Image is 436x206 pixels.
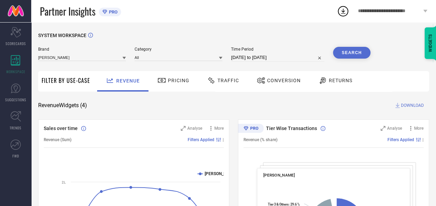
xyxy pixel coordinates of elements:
div: Premium [238,124,264,134]
span: Tier Wise Transactions [266,126,317,131]
span: Partner Insights [40,4,95,18]
span: Analyse [387,126,402,131]
span: Revenue (Sum) [44,137,71,142]
span: PRO [107,9,118,15]
span: FWD [12,153,19,158]
span: | [422,137,424,142]
span: Category [135,47,222,52]
span: [PERSON_NAME] [263,173,295,178]
svg: Zoom [181,126,186,131]
span: Pricing [168,78,189,83]
span: Brand [38,47,126,52]
span: SUGGESTIONS [5,97,26,102]
text: [PERSON_NAME] [205,171,236,176]
button: Search [333,47,370,59]
span: Revenue (% share) [243,137,277,142]
span: More [414,126,424,131]
text: 2L [62,180,66,184]
span: Filters Applied [188,137,214,142]
span: Sales over time [44,126,78,131]
span: Returns [329,78,352,83]
span: SCORECARDS [6,41,26,46]
span: Revenue [116,78,140,84]
span: Traffic [217,78,239,83]
span: Time Period [231,47,324,52]
span: More [214,126,224,131]
svg: Zoom [381,126,385,131]
span: Conversion [267,78,301,83]
span: Filter By Use-Case [42,76,90,85]
div: Open download list [337,5,349,17]
span: Analyse [187,126,202,131]
span: TRENDS [10,125,22,130]
span: | [223,137,224,142]
span: DOWNLOAD [401,102,424,109]
span: WORKSPACE [6,69,25,74]
span: SYSTEM WORKSPACE [38,33,86,38]
input: Select time period [231,53,324,62]
span: Revenue Widgets ( 4 ) [38,102,87,109]
span: Filters Applied [387,137,414,142]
